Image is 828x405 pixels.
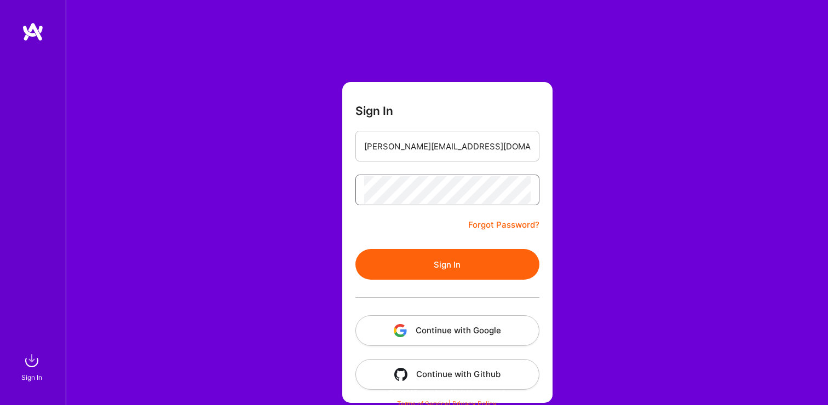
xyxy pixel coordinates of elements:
[355,359,539,390] button: Continue with Github
[394,368,407,381] img: icon
[468,218,539,232] a: Forgot Password?
[21,350,43,372] img: sign in
[23,350,43,383] a: sign inSign In
[364,132,531,160] input: Email...
[394,324,407,337] img: icon
[22,22,44,42] img: logo
[355,249,539,280] button: Sign In
[355,104,393,118] h3: Sign In
[21,372,42,383] div: Sign In
[355,315,539,346] button: Continue with Google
